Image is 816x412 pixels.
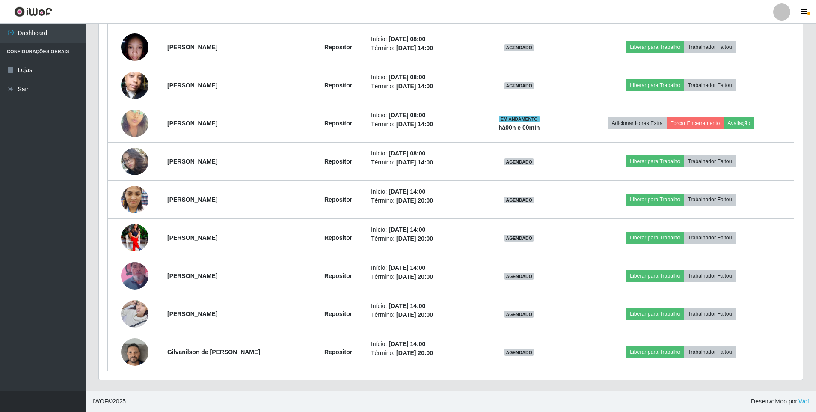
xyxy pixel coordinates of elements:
strong: Repositor [324,310,352,317]
strong: [PERSON_NAME] [167,272,217,279]
img: 1753494056504.jpeg [121,61,148,110]
time: [DATE] 14:00 [389,264,425,271]
span: AGENDADO [504,273,534,280]
time: [DATE] 14:00 [396,159,433,166]
img: 1755611081908.jpeg [121,328,148,376]
span: © 2025 . [92,397,128,406]
strong: [PERSON_NAME] [167,120,217,127]
a: iWof [797,398,809,405]
button: Trabalhador Faltou [684,270,736,282]
span: EM ANDAMENTO [499,116,540,122]
button: Liberar para Trabalho [626,41,684,53]
button: Trabalhador Faltou [684,79,736,91]
button: Trabalhador Faltou [684,308,736,320]
strong: Repositor [324,44,352,51]
img: 1750959267222.jpeg [121,181,148,218]
button: Liberar para Trabalho [626,346,684,358]
strong: Repositor [324,120,352,127]
strong: [PERSON_NAME] [167,44,217,51]
li: Início: [371,187,465,196]
time: [DATE] 20:00 [396,349,433,356]
span: AGENDADO [504,158,534,165]
time: [DATE] 08:00 [389,150,425,157]
button: Liberar para Trabalho [626,308,684,320]
time: [DATE] 08:00 [389,74,425,81]
li: Término: [371,44,465,53]
li: Término: [371,120,465,129]
span: IWOF [92,398,108,405]
span: AGENDADO [504,82,534,89]
li: Término: [371,349,465,358]
button: Adicionar Horas Extra [608,117,666,129]
strong: [PERSON_NAME] [167,196,217,203]
img: 1751311767272.jpeg [121,221,148,255]
li: Término: [371,82,465,91]
time: [DATE] 14:00 [396,121,433,128]
img: 1753224440001.jpeg [121,29,148,65]
button: Forçar Encerramento [667,117,724,129]
li: Início: [371,225,465,234]
strong: [PERSON_NAME] [167,158,217,165]
time: [DATE] 20:00 [396,235,433,242]
li: Início: [371,340,465,349]
span: AGENDADO [504,44,534,51]
img: CoreUI Logo [14,6,52,17]
strong: Repositor [324,272,352,279]
button: Liberar para Trabalho [626,194,684,206]
li: Início: [371,302,465,310]
time: [DATE] 20:00 [396,273,433,280]
button: Liberar para Trabalho [626,155,684,167]
time: [DATE] 14:00 [396,45,433,51]
span: AGENDADO [504,349,534,356]
img: 1754928869787.jpeg [121,99,148,148]
li: Início: [371,73,465,82]
li: Início: [371,263,465,272]
li: Início: [371,149,465,158]
img: 1755806500097.jpeg [121,137,148,186]
li: Início: [371,111,465,120]
time: [DATE] 14:00 [389,188,425,195]
strong: Repositor [324,349,352,355]
span: Desenvolvido por [751,397,809,406]
time: [DATE] 20:00 [396,197,433,204]
span: AGENDADO [504,235,534,242]
time: [DATE] 08:00 [389,112,425,119]
li: Início: [371,35,465,44]
img: 1755028690244.jpeg [121,296,148,332]
time: [DATE] 20:00 [396,311,433,318]
button: Avaliação [724,117,754,129]
strong: Gilvanilson de [PERSON_NAME] [167,349,260,355]
time: [DATE] 14:00 [396,83,433,90]
button: Trabalhador Faltou [684,155,736,167]
li: Término: [371,272,465,281]
button: Trabalhador Faltou [684,194,736,206]
time: [DATE] 14:00 [389,340,425,347]
strong: Repositor [324,196,352,203]
span: AGENDADO [504,311,534,318]
button: Liberar para Trabalho [626,270,684,282]
span: AGENDADO [504,197,534,203]
button: Trabalhador Faltou [684,232,736,244]
li: Término: [371,234,465,243]
button: Liberar para Trabalho [626,79,684,91]
time: [DATE] 08:00 [389,36,425,42]
time: [DATE] 14:00 [389,226,425,233]
strong: Repositor [324,82,352,89]
strong: [PERSON_NAME] [167,82,217,89]
li: Término: [371,158,465,167]
button: Liberar para Trabalho [626,232,684,244]
button: Trabalhador Faltou [684,346,736,358]
strong: há 00 h e 00 min [499,124,540,131]
li: Término: [371,310,465,319]
strong: Repositor [324,234,352,241]
strong: [PERSON_NAME] [167,310,217,317]
button: Trabalhador Faltou [684,41,736,53]
time: [DATE] 14:00 [389,302,425,309]
img: 1752090635186.jpeg [121,251,148,300]
strong: [PERSON_NAME] [167,234,217,241]
strong: Repositor [324,158,352,165]
li: Término: [371,196,465,205]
